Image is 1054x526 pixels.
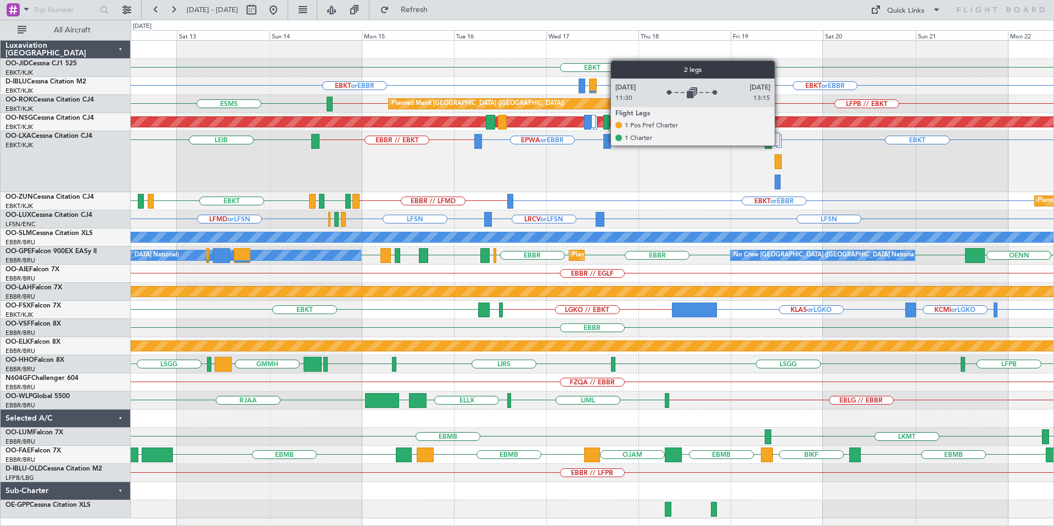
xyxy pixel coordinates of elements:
[5,429,63,436] a: OO-LUMFalcon 7X
[5,60,77,67] a: OO-JIDCessna CJ1 525
[5,393,32,400] span: OO-WLP
[638,30,731,40] div: Thu 18
[5,293,35,301] a: EBBR/BRU
[375,1,441,19] button: Refresh
[5,133,31,139] span: OO-LXA
[5,456,35,464] a: EBBR/BRU
[5,502,91,508] a: OE-GPPCessna Citation XLS
[5,474,34,482] a: LFPB/LBG
[454,30,546,40] div: Tue 16
[5,284,32,291] span: OO-LAH
[5,212,92,219] a: OO-LUXCessna Citation CJ4
[5,87,33,95] a: EBKT/KJK
[5,194,33,200] span: OO-ZUN
[5,69,33,77] a: EBKT/KJK
[12,21,119,39] button: All Aircraft
[5,447,61,454] a: OO-FAEFalcon 7X
[865,1,946,19] button: Quick Links
[546,30,638,40] div: Wed 17
[5,97,94,103] a: OO-ROKCessna Citation CJ4
[33,2,97,18] input: Trip Number
[5,502,30,508] span: OE-GPP
[733,247,917,264] div: No Crew [GEOGRAPHIC_DATA] ([GEOGRAPHIC_DATA] National)
[5,393,70,400] a: OO-WLPGlobal 5500
[133,22,152,31] div: [DATE]
[270,30,362,40] div: Sun 14
[5,357,64,363] a: OO-HHOFalcon 8X
[5,212,31,219] span: OO-LUX
[5,365,35,373] a: EBBR/BRU
[5,321,31,327] span: OO-VSF
[5,347,35,355] a: EBBR/BRU
[5,466,102,472] a: D-IBLU-OLDCessna Citation M2
[5,311,33,319] a: EBKT/KJK
[5,238,35,247] a: EBBR/BRU
[572,247,771,264] div: Planned Maint [GEOGRAPHIC_DATA] ([GEOGRAPHIC_DATA] National)
[5,266,59,273] a: OO-AIEFalcon 7X
[5,141,33,149] a: EBKT/KJK
[5,194,94,200] a: OO-ZUNCessna Citation CJ4
[5,357,34,363] span: OO-HHO
[5,230,93,237] a: OO-SLMCessna Citation XLS
[5,329,35,337] a: EBBR/BRU
[5,303,31,309] span: OO-FSX
[5,248,97,255] a: OO-GPEFalcon 900EX EASy II
[5,97,33,103] span: OO-ROK
[391,6,438,14] span: Refresh
[823,30,915,40] div: Sat 20
[5,230,32,237] span: OO-SLM
[5,401,35,410] a: EBBR/BRU
[5,115,33,121] span: OO-NSG
[5,383,35,391] a: EBBR/BRU
[887,5,924,16] div: Quick Links
[5,339,30,345] span: OO-ELK
[5,79,86,85] a: D-IBLUCessna Citation M2
[362,30,454,40] div: Mon 15
[5,438,35,446] a: EBBR/BRU
[5,202,33,210] a: EBKT/KJK
[5,375,31,382] span: N604GF
[5,266,29,273] span: OO-AIE
[5,284,62,291] a: OO-LAHFalcon 7X
[731,30,823,40] div: Fri 19
[5,79,27,85] span: D-IBLU
[177,30,269,40] div: Sat 13
[5,466,43,472] span: D-IBLU-OLD
[85,30,177,40] div: Fri 12
[916,30,1008,40] div: Sun 21
[5,105,33,113] a: EBKT/KJK
[5,429,33,436] span: OO-LUM
[5,256,35,265] a: EBBR/BRU
[29,26,116,34] span: All Aircraft
[5,133,92,139] a: OO-LXACessna Citation CJ4
[5,447,31,454] span: OO-FAE
[5,375,79,382] a: N604GFChallenger 604
[5,248,31,255] span: OO-GPE
[187,5,238,15] span: [DATE] - [DATE]
[5,115,94,121] a: OO-NSGCessna Citation CJ4
[5,60,29,67] span: OO-JID
[5,339,60,345] a: OO-ELKFalcon 8X
[5,275,35,283] a: EBBR/BRU
[5,303,61,309] a: OO-FSXFalcon 7X
[5,321,61,327] a: OO-VSFFalcon 8X
[391,96,564,112] div: Planned Maint [GEOGRAPHIC_DATA] ([GEOGRAPHIC_DATA])
[5,123,33,131] a: EBKT/KJK
[5,220,36,228] a: LFSN/ENC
